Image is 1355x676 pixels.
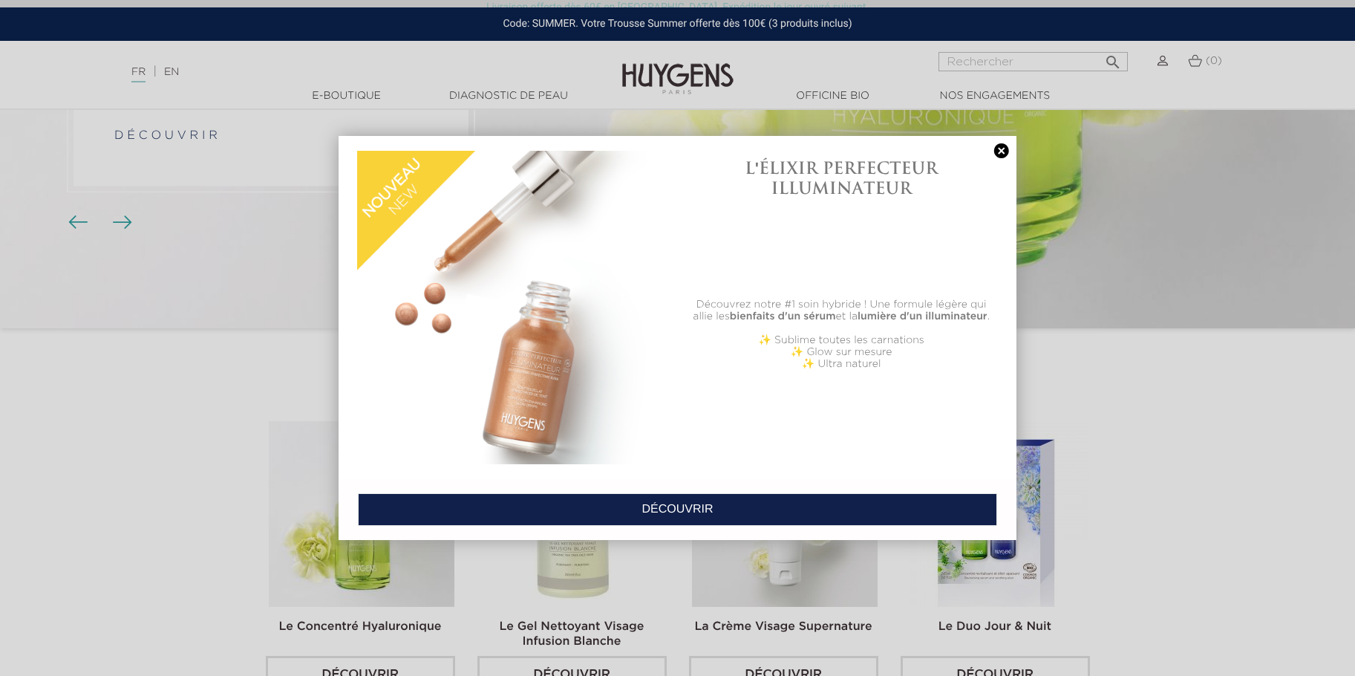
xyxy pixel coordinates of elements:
[685,346,998,358] p: ✨ Glow sur mesure
[358,493,997,526] a: DÉCOUVRIR
[685,358,998,370] p: ✨ Ultra naturel
[685,299,998,322] p: Découvrez notre #1 soin hybride ! Une formule légère qui allie les et la .
[730,311,836,322] b: bienfaits d'un sérum
[858,311,987,322] b: lumière d'un illuminateur
[685,334,998,346] p: ✨ Sublime toutes les carnations
[685,158,998,198] h1: L'ÉLIXIR PERFECTEUR ILLUMINATEUR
